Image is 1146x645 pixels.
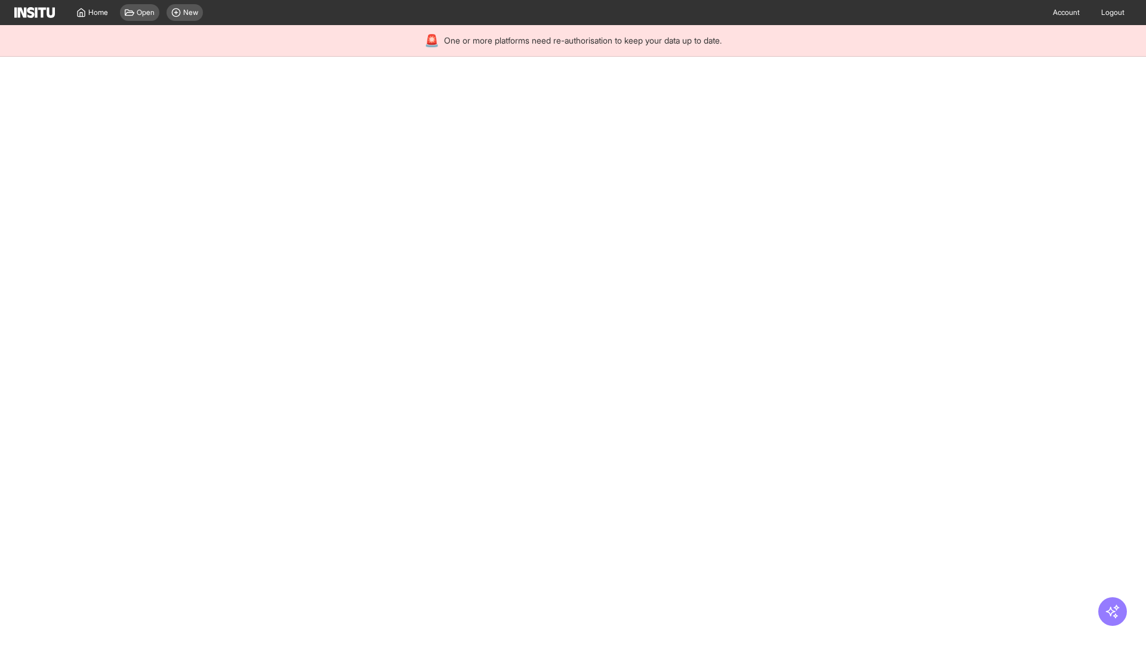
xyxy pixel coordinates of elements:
[88,8,108,17] span: Home
[14,7,55,18] img: Logo
[183,8,198,17] span: New
[444,35,722,47] span: One or more platforms need re-authorisation to keep your data up to date.
[137,8,155,17] span: Open
[424,32,439,49] div: 🚨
